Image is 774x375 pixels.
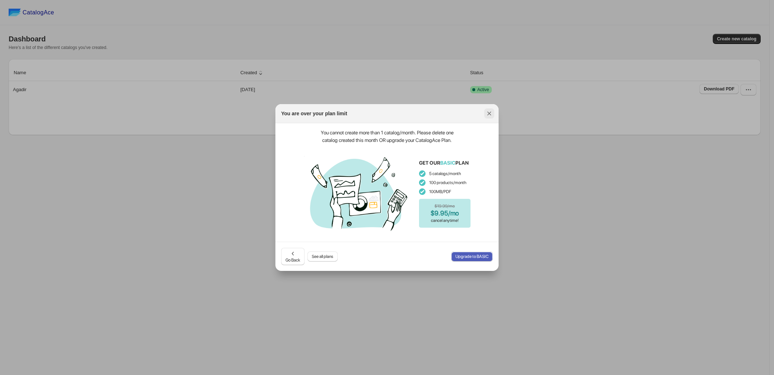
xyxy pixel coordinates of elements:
[315,129,459,144] div: You cannot create more than 1 catalog/month. Please delete one catalog created this month OR upgr...
[419,170,471,177] p: 5 catalogs/month
[455,254,489,259] span: Upgrade to BASIC
[285,250,300,263] span: Go Back
[435,202,455,210] p: $ 19.99 /mo
[419,159,469,166] p: GET OUR PLAN
[451,251,493,262] button: Upgrade to BASIC
[448,209,459,217] span: /mo
[419,188,471,195] p: 100MB/PDF
[312,254,333,259] span: See all plans
[431,217,459,224] p: cancel anytime!
[440,160,455,166] span: BASIC
[307,251,338,262] button: See all plans
[304,151,412,234] img: finances
[281,248,305,265] button: Go Back
[419,179,471,186] p: 100 products/month
[431,210,459,217] p: $ 9.95
[281,110,347,117] h2: You are over your plan limit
